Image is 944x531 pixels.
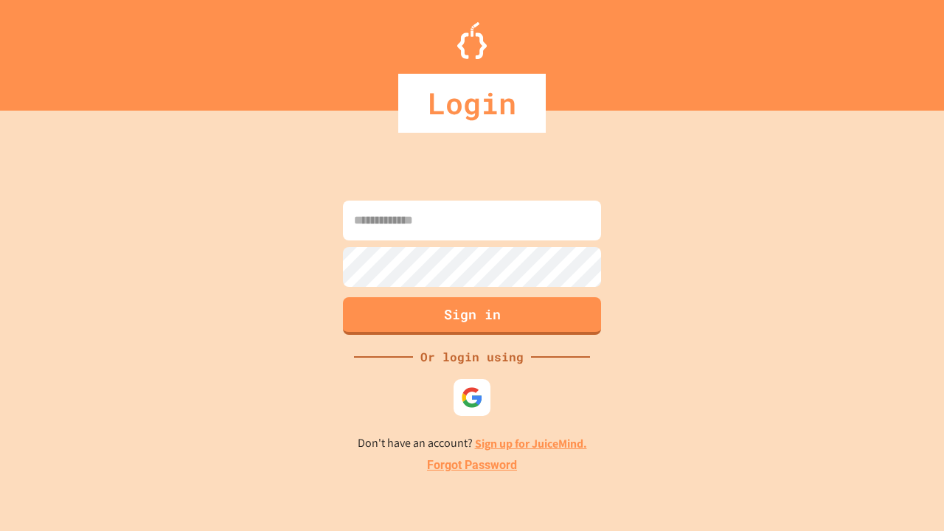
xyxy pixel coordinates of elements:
[822,408,929,471] iframe: chat widget
[413,348,531,366] div: Or login using
[358,434,587,453] p: Don't have an account?
[427,457,517,474] a: Forgot Password
[461,386,483,409] img: google-icon.svg
[475,436,587,451] a: Sign up for JuiceMind.
[882,472,929,516] iframe: chat widget
[343,297,601,335] button: Sign in
[398,74,546,133] div: Login
[457,22,487,59] img: Logo.svg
